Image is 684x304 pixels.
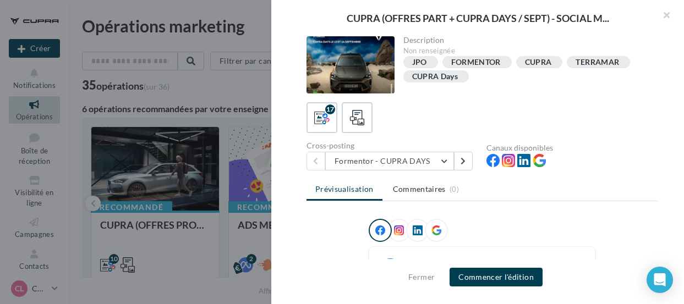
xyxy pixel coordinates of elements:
[325,104,335,114] div: 17
[450,268,543,286] button: Commencer l'édition
[393,184,446,195] span: Commentaires
[325,152,454,170] button: Formentor - CUPRA DAYS
[307,142,478,150] div: Cross-posting
[525,58,552,67] div: CUPRA
[647,267,673,293] div: Open Intercom Messenger
[451,58,501,67] div: FORMENTOR
[381,258,400,278] div: FB
[347,13,609,23] span: CUPRA (OFFRES PART + CUPRA DAYS / SEPT) - SOCIAL M...
[450,185,459,194] span: (0)
[486,144,658,152] div: Canaux disponibles
[403,46,649,56] div: Non renseignée
[576,58,619,67] div: TERRAMAR
[412,73,458,81] div: CUPRA Days
[404,270,439,284] button: Fermer
[412,58,427,67] div: JPO
[403,36,649,44] div: Description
